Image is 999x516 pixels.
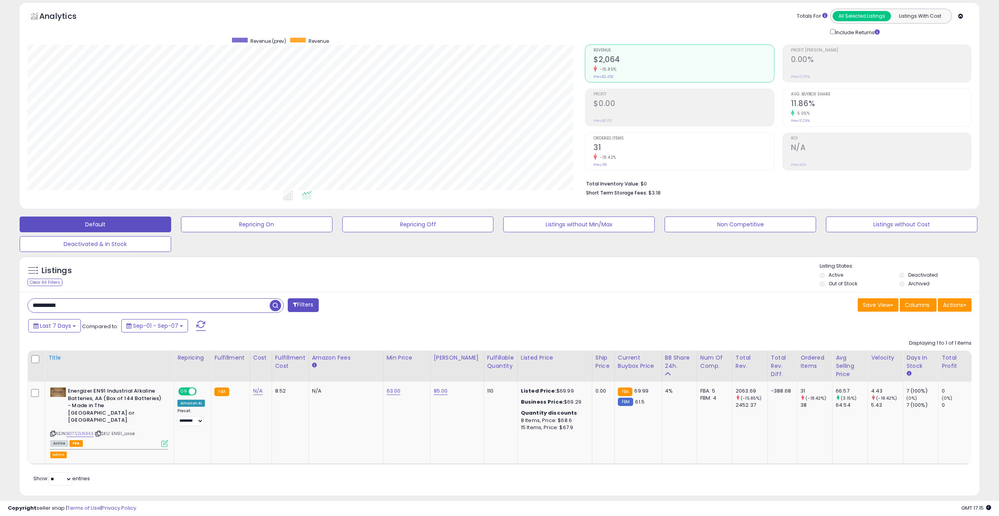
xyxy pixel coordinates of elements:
li: $0 [586,178,966,188]
button: Actions [938,298,972,312]
span: ROI [791,136,971,141]
div: N/A [312,387,377,395]
div: 8 Items, Price: $68.6 [521,417,586,424]
div: 2452.37 [736,402,767,409]
span: Compared to: [82,323,118,330]
div: 5.43 [871,402,903,409]
span: Avg. Buybox Share [791,92,971,97]
div: : [521,409,586,417]
button: Sep-01 - Sep-07 [121,319,188,332]
div: Fulfillment Cost [275,354,305,370]
h2: N/A [791,143,971,154]
small: (0%) [942,395,953,401]
div: 110 [487,387,511,395]
div: Totals For [797,13,827,20]
small: Prev: N/A [791,162,806,167]
div: -388.68 [771,387,791,395]
span: $3.18 [648,189,661,196]
label: Archived [908,280,930,287]
div: Repricing [177,354,208,362]
div: BB Share 24h. [665,354,694,370]
b: Short Term Storage Fees: [586,189,647,196]
div: 7 (100%) [906,387,938,395]
span: 2025-09-15 17:15 GMT [961,504,991,512]
span: | SKU: EN91_case [95,430,135,437]
button: All Selected Listings [833,11,891,21]
div: Num of Comp. [700,354,729,370]
small: (-18.42%) [876,395,897,401]
small: 5.05% [794,110,810,116]
a: B07S2LN343 [66,430,93,437]
label: Deactivated [908,272,938,278]
h2: 0.00% [791,55,971,66]
b: Energizer EN91 Industrial Alkaline Batteries, AA (Box of 144 Batteries) - Made in The [GEOGRAPHIC... [68,387,163,426]
div: 8.52 [275,387,303,395]
a: 85.00 [434,387,448,395]
div: 4% [665,387,691,395]
div: [PERSON_NAME] [434,354,480,362]
a: Terms of Use [67,504,100,512]
div: Ship Price [595,354,611,370]
div: FBA: 5 [700,387,726,395]
small: (-18.42%) [805,395,826,401]
span: Last 7 Days [40,322,71,330]
small: (-15.85%) [741,395,762,401]
button: admin [50,452,67,458]
small: Prev: $0.00 [594,118,612,123]
b: Listed Price: [521,387,557,395]
div: 38 [800,402,832,409]
button: Repricing On [181,217,332,232]
span: ON [179,388,189,395]
span: Sep-01 - Sep-07 [133,322,178,330]
h2: $2,064 [594,55,774,66]
button: Repricing Off [342,217,494,232]
button: Columns [900,298,937,312]
div: Amazon Fees [312,354,380,362]
button: Filters [288,298,318,312]
div: Velocity [871,354,900,362]
div: Total Profit [942,354,970,370]
span: FBA [69,440,83,447]
button: Deactivated & In Stock [20,236,171,252]
a: 63.00 [387,387,401,395]
div: Fulfillable Quantity [487,354,514,370]
span: Profit [594,92,774,97]
small: Days In Stock. [906,370,911,377]
div: Total Rev. [736,354,764,370]
div: 0 [942,387,973,395]
div: Clear All Filters [27,279,62,286]
div: $69.99 [521,387,586,395]
button: Non Competitive [665,217,816,232]
b: Business Price: [521,398,564,406]
button: Listings without Min/Max [503,217,655,232]
div: 0.00 [595,387,608,395]
span: 61.5 [635,398,645,406]
div: Days In Stock [906,354,935,370]
small: Prev: 38 [594,162,606,167]
div: $69.29 [521,398,586,406]
button: Listings without Cost [826,217,977,232]
label: Active [829,272,843,278]
div: 64.54 [836,402,868,409]
span: Revenue (prev) [250,38,286,44]
div: Cost [253,354,268,362]
span: 69.99 [634,387,648,395]
label: Out of Stock [829,280,857,287]
div: FBM: 4 [700,395,726,402]
div: ASIN: [50,387,168,446]
span: Revenue [594,48,774,53]
span: Ordered Items [594,136,774,141]
div: 0 [942,402,973,409]
div: Total Rev. Diff. [771,354,794,378]
a: N/A [253,387,263,395]
div: Fulfillment [214,354,246,362]
div: Preset: [177,408,205,426]
h2: $0.00 [594,99,774,110]
h5: Listings [42,265,72,276]
img: 41Hbj8OZKHL._SL40_.jpg [50,387,66,397]
button: Save View [858,298,899,312]
div: Min Price [387,354,427,362]
a: Privacy Policy [102,504,136,512]
small: -15.85% [597,66,617,72]
div: 31 [800,387,832,395]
